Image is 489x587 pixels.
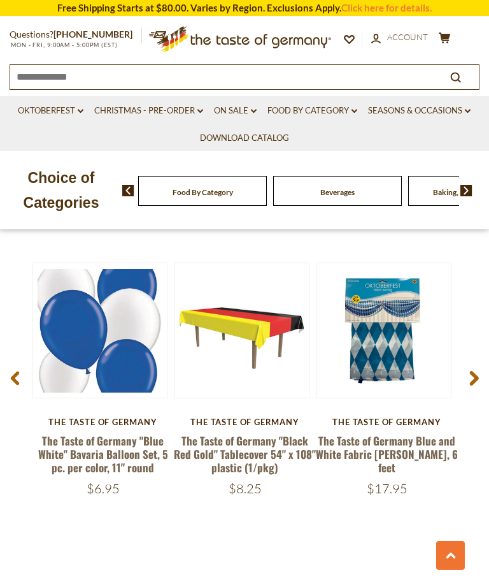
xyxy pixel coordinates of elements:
a: On Sale [214,104,257,118]
a: The Taste of Germany "Blue White" Bavaria Balloon Set, 5 pc. per color, 11" round [38,433,168,476]
img: Blue & White Fabric Bunting [316,263,451,398]
a: Download Catalog [200,131,289,145]
a: [PHONE_NUMBER] [53,29,132,40]
a: The Taste of Germany Blue and White Fabric [PERSON_NAME], 6 feet [316,433,458,476]
a: Click here for details. [341,2,432,13]
h3: Related Products [32,212,457,231]
span: Account [387,32,428,42]
span: $8.25 [229,481,262,496]
img: The Taste of Germany "Black Red Gold" Tablecover 54" x 108" plastic (1/pkg) [174,263,309,398]
img: The Taste of Germany "Blue White" Bavaria Balloon Set, 5 pc. per color, 11" round [32,263,167,398]
span: $6.95 [87,481,120,496]
a: Seasons & Occasions [368,104,471,118]
img: previous arrow [122,185,134,196]
div: The Taste of Germany [316,417,458,427]
a: Food By Category [267,104,357,118]
a: Beverages [320,187,355,197]
span: MON - FRI, 9:00AM - 5:00PM (EST) [10,41,118,48]
span: $17.95 [367,481,407,496]
a: Oktoberfest [18,104,83,118]
p: Questions? [10,27,142,43]
img: next arrow [460,185,472,196]
div: The Taste of Germany [32,417,174,427]
a: Food By Category [173,187,233,197]
a: Account [371,31,428,45]
div: The Taste of Germany [174,417,316,427]
a: The Taste of Germany "Black Red Gold" Tablecover 54" x 108" plastic (1/pkg) [174,433,316,476]
a: Christmas - PRE-ORDER [94,104,203,118]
